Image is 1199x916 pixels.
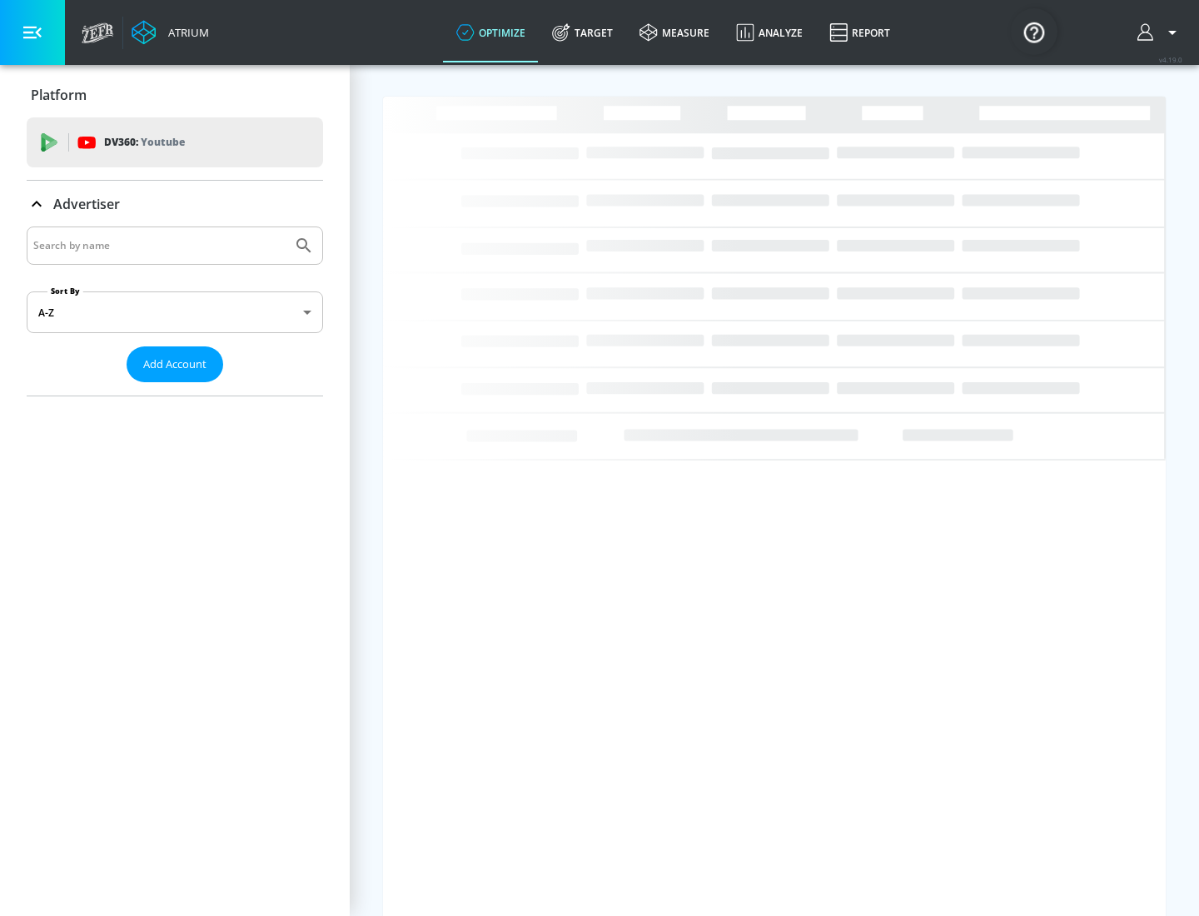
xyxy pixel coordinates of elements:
a: Atrium [132,20,209,45]
a: optimize [443,2,539,62]
a: Analyze [723,2,816,62]
span: v 4.19.0 [1159,55,1182,64]
p: Youtube [141,133,185,151]
input: Search by name [33,235,286,256]
nav: list of Advertiser [27,382,323,396]
a: Target [539,2,626,62]
div: Platform [27,72,323,118]
div: DV360: Youtube [27,117,323,167]
a: Report [816,2,903,62]
a: measure [626,2,723,62]
div: Atrium [162,25,209,40]
p: Platform [31,86,87,104]
p: Advertiser [53,195,120,213]
button: Add Account [127,346,223,382]
p: DV360: [104,133,185,152]
div: A-Z [27,291,323,333]
div: Advertiser [27,181,323,227]
div: Advertiser [27,227,323,396]
span: Add Account [143,355,206,374]
label: Sort By [47,286,83,296]
button: Open Resource Center [1011,8,1057,55]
